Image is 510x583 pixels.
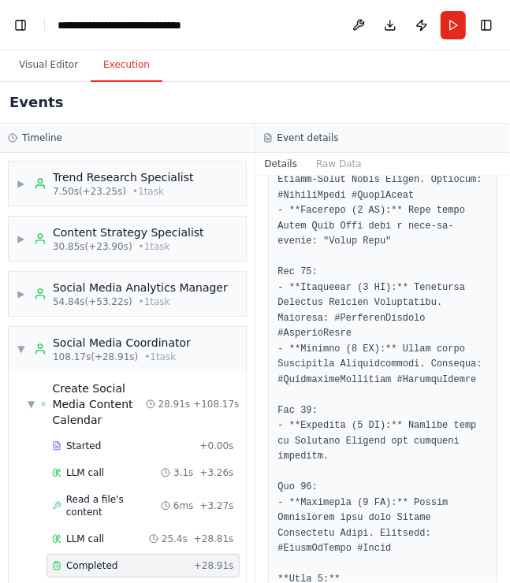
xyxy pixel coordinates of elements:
[53,169,194,185] div: Trend Research Specialist
[52,381,145,428] span: Create Social Media Content Calendar
[132,185,164,198] span: • 1 task
[9,14,32,36] button: Show left sidebar
[58,17,195,33] nav: breadcrumb
[144,351,176,363] span: • 1 task
[66,440,101,452] span: Started
[53,335,191,351] div: Social Media Coordinator
[194,533,234,545] span: + 28.81s
[66,533,104,545] span: LLM call
[17,288,26,300] span: ▶
[9,91,63,113] h2: Events
[139,295,170,308] span: • 1 task
[194,559,234,572] span: + 28.91s
[199,440,233,452] span: + 0.00s
[139,240,170,253] span: • 1 task
[53,225,204,240] div: Content Strategy Specialist
[22,132,62,144] h3: Timeline
[53,280,228,295] div: Social Media Analytics Manager
[162,533,188,545] span: 25.4s
[193,398,239,410] span: + 108.17s
[199,466,233,479] span: + 3.26s
[255,153,307,175] button: Details
[66,559,117,572] span: Completed
[91,49,162,82] button: Execution
[199,499,233,512] span: + 3.27s
[6,49,91,82] button: Visual Editor
[277,132,339,144] h3: Event details
[17,232,26,245] span: ▶
[173,499,194,512] span: 6ms
[17,343,26,355] span: ▼
[53,185,126,198] span: 7.50s (+23.25s)
[53,351,138,363] span: 108.17s (+28.91s)
[66,466,104,479] span: LLM call
[28,398,35,410] span: ▼
[173,466,193,479] span: 3.1s
[158,398,191,410] span: 28.91s
[53,240,132,253] span: 30.85s (+23.90s)
[475,14,497,36] button: Show right sidebar
[53,295,132,308] span: 54.84s (+53.22s)
[17,177,26,190] span: ▶
[66,493,161,518] span: Read a file's content
[307,153,371,175] button: Raw Data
